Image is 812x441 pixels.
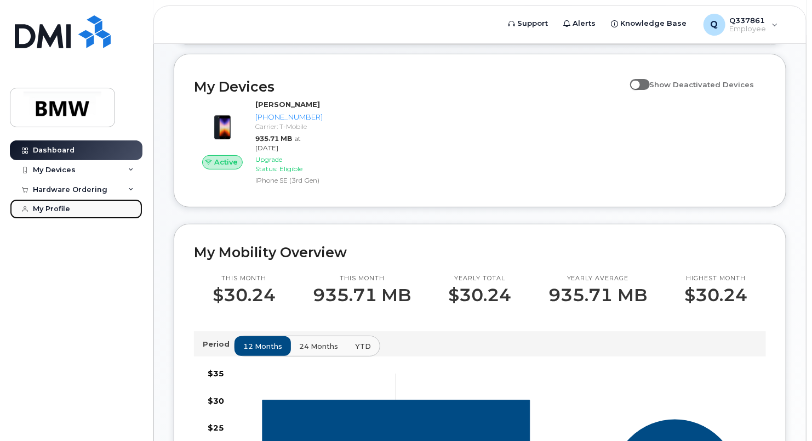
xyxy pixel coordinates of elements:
[279,165,302,173] span: Eligible
[711,18,718,31] span: Q
[621,18,687,29] span: Knowledge Base
[255,122,323,131] div: Carrier: T-Mobile
[203,105,242,144] img: image20231002-3703462-1angbar.jpeg
[208,396,224,406] tspan: $30
[208,369,224,378] tspan: $35
[194,99,327,187] a: Active[PERSON_NAME][PHONE_NUMBER]Carrier: T-Mobile935.71 MBat [DATE]Upgrade Status:EligibleiPhone...
[556,13,604,35] a: Alerts
[213,274,276,283] p: This month
[518,18,548,29] span: Support
[630,74,639,83] input: Show Deactivated Devices
[448,274,511,283] p: Yearly total
[313,274,411,283] p: This month
[604,13,695,35] a: Knowledge Base
[448,285,511,305] p: $30.24
[299,341,338,352] span: 24 months
[730,25,767,33] span: Employee
[213,285,276,305] p: $30.24
[696,14,786,36] div: Q337861
[203,339,234,349] p: Period
[650,80,754,89] span: Show Deactivated Devices
[255,100,320,109] strong: [PERSON_NAME]
[573,18,596,29] span: Alerts
[684,285,747,305] p: $30.24
[255,134,292,143] span: 935.71 MB
[684,274,747,283] p: Highest month
[501,13,556,35] a: Support
[313,285,411,305] p: 935.71 MB
[255,134,301,152] span: at [DATE]
[255,176,323,185] div: iPhone SE (3rd Gen)
[214,157,238,167] span: Active
[548,285,647,305] p: 935.71 MB
[355,341,371,352] span: YTD
[208,423,224,433] tspan: $25
[194,244,766,261] h2: My Mobility Overview
[194,78,625,95] h2: My Devices
[730,16,767,25] span: Q337861
[548,274,647,283] p: Yearly average
[255,112,323,122] div: [PHONE_NUMBER]
[764,393,804,433] iframe: Messenger Launcher
[255,155,282,173] span: Upgrade Status:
